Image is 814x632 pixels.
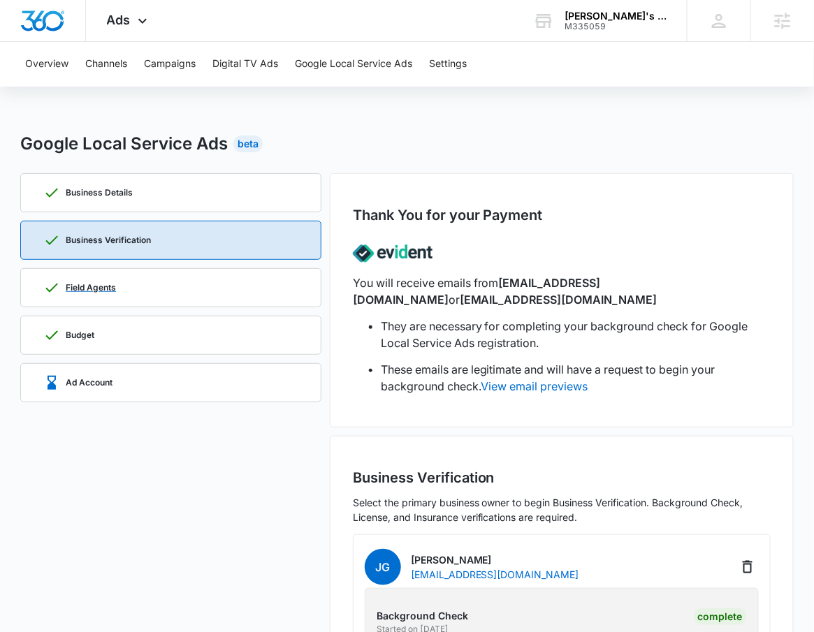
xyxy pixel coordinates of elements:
[565,22,667,31] div: account id
[353,233,433,274] img: lsa-evident
[85,42,127,87] button: Channels
[565,10,667,22] div: account name
[20,268,321,307] a: Field Agents
[66,379,112,387] p: Ad Account
[20,363,321,402] a: Ad Account
[212,42,278,87] button: Digital TV Ads
[381,318,771,351] li: They are necessary for completing your background check for Google Local Service Ads registration.
[20,131,228,156] h2: Google Local Service Ads
[481,379,588,393] a: View email previews
[694,608,747,625] div: Complete
[411,552,579,567] p: [PERSON_NAME]
[66,284,116,292] p: Field Agents
[25,42,68,87] button: Overview
[377,608,558,623] p: Background Check
[353,495,771,524] p: Select the primary business owner to begin Business Verification. Background Check, License, and ...
[365,549,401,585] span: JG
[20,316,321,355] a: Budget
[20,173,321,212] a: Business Details
[381,361,771,395] li: These emails are legitimate and will have a request to begin your background check.
[144,42,196,87] button: Campaigns
[20,221,321,260] a: Business Verification
[66,236,151,244] p: Business Verification
[66,189,133,197] p: Business Details
[429,42,467,87] button: Settings
[353,276,601,307] span: [EMAIL_ADDRESS][DOMAIN_NAME]
[107,13,131,27] span: Ads
[353,274,771,308] p: You will receive emails from or
[353,205,543,226] h2: Thank You for your Payment
[411,567,579,582] p: [EMAIL_ADDRESS][DOMAIN_NAME]
[66,331,94,339] p: Budget
[295,42,412,87] button: Google Local Service Ads
[460,293,657,307] span: [EMAIL_ADDRESS][DOMAIN_NAME]
[353,467,771,488] h2: Business Verification
[233,135,263,152] div: Beta
[736,556,759,578] button: Delete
